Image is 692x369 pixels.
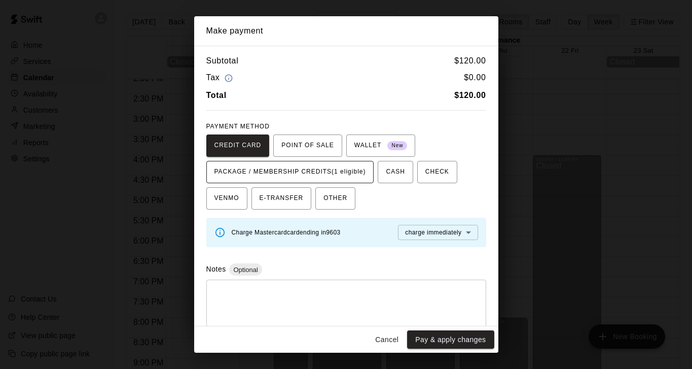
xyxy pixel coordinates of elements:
h6: $ 120.00 [454,54,486,68]
label: Notes [206,265,226,273]
button: CREDIT CARD [206,135,270,157]
button: PACKAGE / MEMBERSHIP CREDITS(1 eligible) [206,161,374,183]
span: CASH [386,164,405,180]
span: VENMO [214,190,239,207]
span: Optional [229,266,262,274]
h6: $ 0.00 [464,71,486,85]
span: Charge Mastercard card ending in 9603 [232,229,341,236]
h6: Tax [206,71,236,85]
span: PAYMENT METHOD [206,123,270,130]
span: charge immediately [405,229,461,236]
button: VENMO [206,187,247,210]
span: OTHER [323,190,347,207]
b: $ 120.00 [454,91,486,99]
button: POINT OF SALE [273,135,342,157]
span: CHECK [425,164,449,180]
span: WALLET [354,138,408,154]
h6: Subtotal [206,54,239,68]
span: E-TRANSFER [260,190,304,207]
h2: Make payment [194,16,498,46]
button: Pay & apply changes [407,330,494,349]
button: E-TRANSFER [251,187,312,210]
button: OTHER [315,187,355,210]
button: CHECK [417,161,457,183]
button: CASH [378,161,413,183]
button: Cancel [371,330,403,349]
span: CREDIT CARD [214,138,262,154]
span: POINT OF SALE [281,138,334,154]
button: WALLET New [346,135,416,157]
b: Total [206,91,227,99]
span: New [387,139,407,153]
span: PACKAGE / MEMBERSHIP CREDITS (1 eligible) [214,164,366,180]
